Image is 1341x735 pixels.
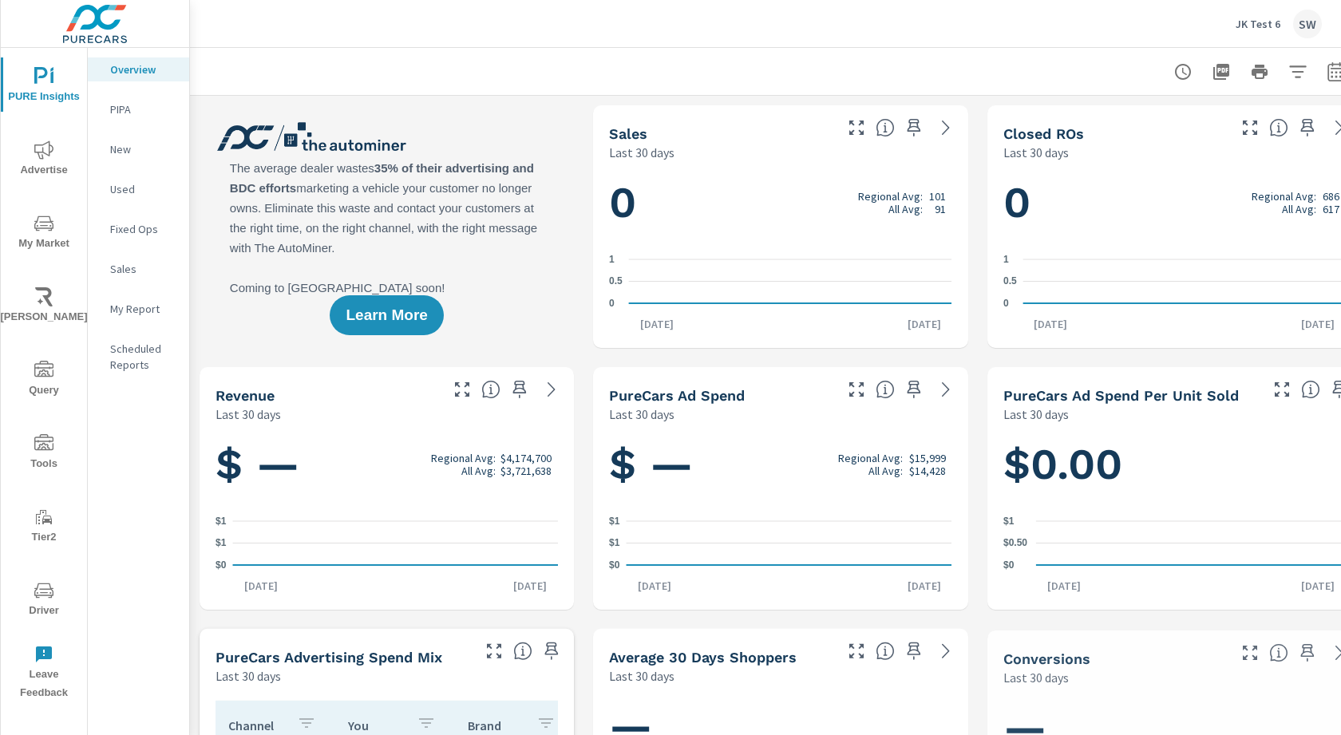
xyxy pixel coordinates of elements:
p: [DATE] [627,578,682,594]
a: See more details in report [933,115,959,140]
button: Learn More [330,295,443,335]
p: Regional Avg: [838,452,903,464]
p: Brand [468,717,524,733]
text: 0 [1003,298,1009,309]
span: My Market [6,214,82,253]
span: The number of dealer-specified goals completed by a visitor. [Source: This data is provided by th... [1269,643,1288,662]
span: Learn More [346,308,427,322]
span: Query [6,361,82,400]
span: Advertise [6,140,82,180]
p: Regional Avg: [1252,190,1316,203]
p: All Avg: [868,464,903,477]
p: 686 [1323,190,1339,203]
text: $1 [216,538,227,549]
button: Make Fullscreen [1237,115,1263,140]
div: PIPA [88,97,189,121]
p: Last 30 days [1003,143,1069,162]
span: Leave Feedback [6,645,82,702]
span: Total cost of media for all PureCars channels for the selected dealership group over the selected... [876,380,895,399]
p: [DATE] [233,578,289,594]
text: $0 [1003,559,1015,571]
span: This table looks at how you compare to the amount of budget you spend per channel as opposed to y... [513,642,532,661]
text: $0.50 [1003,538,1027,549]
p: JK Test 6 [1236,17,1280,31]
p: Fixed Ops [110,221,176,237]
p: 101 [929,190,946,203]
span: Average cost of advertising per each vehicle sold at the dealer over the selected date range. The... [1301,380,1320,399]
div: My Report [88,297,189,321]
p: Last 30 days [216,405,281,424]
p: [DATE] [1023,316,1078,332]
p: Regional Avg: [858,190,923,203]
a: See more details in report [933,638,959,664]
p: [DATE] [1036,578,1092,594]
div: Sales [88,257,189,281]
h5: PureCars Ad Spend Per Unit Sold [1003,387,1239,404]
div: Used [88,177,189,201]
text: $0 [216,559,227,571]
text: 0.5 [1003,276,1017,287]
text: 0 [609,298,615,309]
p: $15,999 [909,452,946,464]
p: Last 30 days [216,666,281,686]
button: Make Fullscreen [1237,640,1263,666]
text: $1 [609,538,620,549]
p: Last 30 days [609,143,674,162]
p: Last 30 days [609,405,674,424]
div: Overview [88,57,189,81]
div: Fixed Ops [88,217,189,241]
p: Scheduled Reports [110,341,176,373]
span: PURE Insights [6,67,82,106]
p: [DATE] [896,578,952,594]
p: PIPA [110,101,176,117]
span: Save this to your personalized report [901,115,927,140]
p: $3,721,638 [500,464,552,477]
button: Print Report [1244,56,1276,88]
span: [PERSON_NAME] [6,287,82,326]
div: Scheduled Reports [88,337,189,377]
p: All Avg: [1282,203,1316,215]
text: 1 [1003,254,1009,265]
p: Last 30 days [1003,405,1069,424]
h5: Closed ROs [1003,125,1084,142]
span: Save this to your personalized report [1295,115,1320,140]
span: Number of vehicles sold by the dealership over the selected date range. [Source: This data is sou... [876,118,895,137]
p: $14,428 [909,464,946,477]
h5: PureCars Ad Spend [609,387,745,404]
p: Sales [110,261,176,277]
p: My Report [110,301,176,317]
p: Used [110,181,176,197]
button: "Export Report to PDF" [1205,56,1237,88]
button: Apply Filters [1282,56,1314,88]
h1: 0 [609,176,951,230]
button: Make Fullscreen [844,377,869,402]
span: A rolling 30 day total of daily Shoppers on the dealership website, averaged over the selected da... [876,642,895,661]
div: New [88,137,189,161]
button: Make Fullscreen [844,115,869,140]
span: Save this to your personalized report [507,377,532,402]
text: 0.5 [609,276,623,287]
p: Regional Avg: [431,452,496,464]
p: [DATE] [629,316,685,332]
a: See more details in report [539,377,564,402]
p: Channel [228,717,284,733]
h5: Conversions [1003,650,1090,667]
a: See more details in report [933,377,959,402]
text: $0 [609,559,620,571]
text: $1 [216,516,227,527]
span: Save this to your personalized report [901,377,927,402]
p: All Avg: [888,203,923,215]
text: $1 [609,516,620,527]
span: Tier2 [6,508,82,547]
p: Overview [110,61,176,77]
h5: Average 30 Days Shoppers [609,649,797,666]
span: Tools [6,434,82,473]
span: Total sales revenue over the selected date range. [Source: This data is sourced from the dealer’s... [481,380,500,399]
button: Make Fullscreen [481,638,507,664]
h1: $ — [216,437,558,492]
p: Last 30 days [609,666,674,686]
h5: PureCars Advertising Spend Mix [216,649,442,666]
div: SW [1293,10,1322,38]
span: Save this to your personalized report [901,638,927,664]
p: [DATE] [896,316,952,332]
